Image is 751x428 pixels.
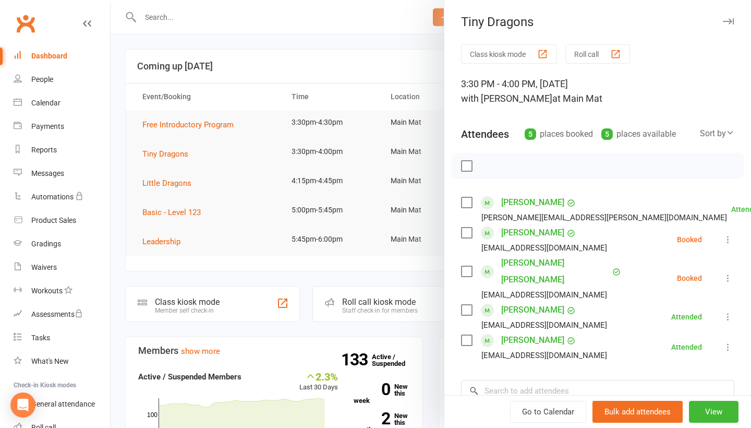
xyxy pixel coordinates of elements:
div: Payments [31,122,64,130]
div: Attended [671,343,702,351]
div: [EMAIL_ADDRESS][DOMAIN_NAME] [481,318,607,332]
div: Gradings [31,240,61,248]
input: Search to add attendees [461,380,734,402]
button: Roll call [565,44,630,64]
div: [EMAIL_ADDRESS][DOMAIN_NAME] [481,241,607,255]
div: Booked [677,275,702,282]
div: [EMAIL_ADDRESS][DOMAIN_NAME] [481,288,607,302]
button: Bulk add attendees [592,401,683,423]
a: [PERSON_NAME] [501,194,564,211]
div: What's New [31,357,69,365]
a: Gradings [14,232,110,256]
a: Reports [14,138,110,162]
div: Assessments [31,310,83,318]
a: Product Sales [14,209,110,232]
a: Clubworx [13,10,39,37]
div: Dashboard [31,52,67,60]
div: People [31,75,53,84]
a: Payments [14,115,110,138]
a: Automations [14,185,110,209]
div: Product Sales [31,216,76,224]
div: Messages [31,169,64,177]
div: Open Intercom Messenger [10,393,35,418]
div: Tasks [31,334,50,342]
div: places available [601,127,676,141]
a: Dashboard [14,44,110,68]
div: Workouts [31,287,63,295]
div: 3:30 PM - 4:00 PM, [DATE] [461,77,734,106]
div: 5 [525,128,536,140]
a: Waivers [14,256,110,279]
div: [EMAIL_ADDRESS][DOMAIN_NAME] [481,349,607,362]
a: Messages [14,162,110,185]
div: General attendance [31,400,95,408]
a: Go to Calendar [510,401,586,423]
div: Calendar [31,99,60,107]
button: Class kiosk mode [461,44,557,64]
a: General attendance kiosk mode [14,393,110,416]
a: Calendar [14,91,110,115]
a: Assessments [14,303,110,326]
a: People [14,68,110,91]
a: [PERSON_NAME] [501,302,564,318]
a: [PERSON_NAME] [PERSON_NAME] [501,255,610,288]
div: Booked [677,236,702,243]
a: Tasks [14,326,110,350]
div: places booked [525,127,593,141]
div: Attended [671,313,702,320]
div: Attendees [461,127,509,141]
div: Reports [31,146,57,154]
div: Sort by [700,127,734,140]
a: [PERSON_NAME] [501,332,564,349]
div: 5 [601,128,613,140]
a: [PERSON_NAME] [501,224,564,241]
a: Workouts [14,279,110,303]
button: View [689,401,738,423]
div: Waivers [31,263,57,271]
a: What's New [14,350,110,373]
span: with [PERSON_NAME] [461,93,552,104]
div: Automations [31,193,74,201]
div: Tiny Dragons [444,15,751,29]
div: [PERSON_NAME][EMAIL_ADDRESS][PERSON_NAME][DOMAIN_NAME] [481,211,727,224]
span: at Main Mat [552,93,602,104]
